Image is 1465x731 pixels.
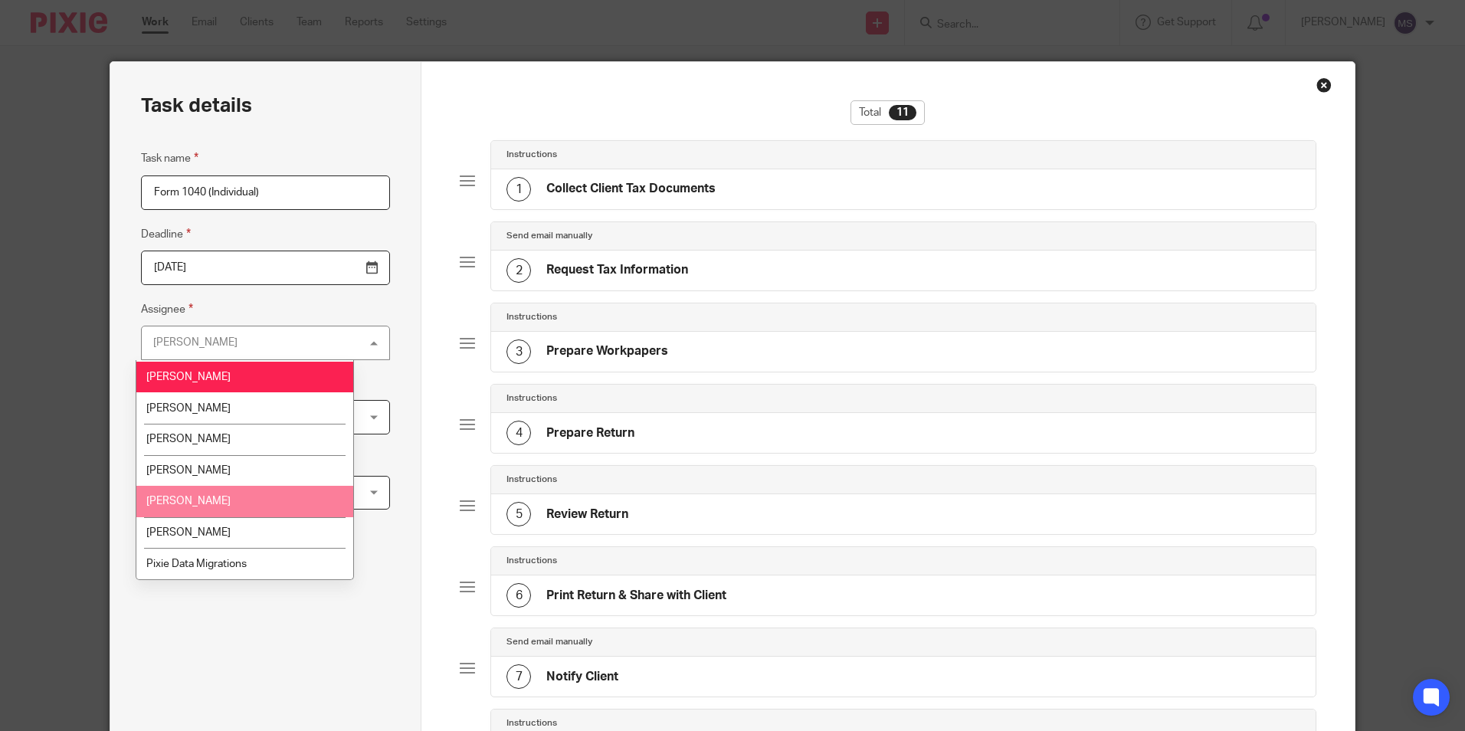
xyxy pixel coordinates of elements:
[506,555,557,567] h4: Instructions
[506,474,557,486] h4: Instructions
[146,372,231,382] span: [PERSON_NAME]
[146,465,231,476] span: [PERSON_NAME]
[506,502,531,526] div: 5
[506,664,531,689] div: 7
[546,588,726,604] h4: Print Return & Share with Client
[506,339,531,364] div: 3
[146,559,247,569] span: Pixie Data Migrations
[546,262,688,278] h4: Request Tax Information
[546,506,628,523] h4: Review Return
[506,636,592,648] h4: Send email manually
[141,149,198,167] label: Task name
[506,177,531,202] div: 1
[506,392,557,405] h4: Instructions
[141,93,252,119] h2: Task details
[546,425,634,441] h4: Prepare Return
[146,403,231,414] span: [PERSON_NAME]
[506,717,557,729] h4: Instructions
[146,434,231,444] span: [PERSON_NAME]
[506,149,557,161] h4: Instructions
[141,175,390,210] input: Task name
[153,337,238,348] div: [PERSON_NAME]
[141,251,390,285] input: Use the arrow keys to pick a date
[850,100,925,125] div: Total
[506,421,531,445] div: 4
[506,258,531,283] div: 2
[1316,77,1332,93] div: Close this dialog window
[889,105,916,120] div: 11
[506,583,531,608] div: 6
[506,230,592,242] h4: Send email manually
[146,527,231,538] span: [PERSON_NAME]
[146,496,231,506] span: [PERSON_NAME]
[546,181,716,197] h4: Collect Client Tax Documents
[546,669,618,685] h4: Notify Client
[506,311,557,323] h4: Instructions
[141,225,191,243] label: Deadline
[546,343,668,359] h4: Prepare Workpapers
[141,300,193,318] label: Assignee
